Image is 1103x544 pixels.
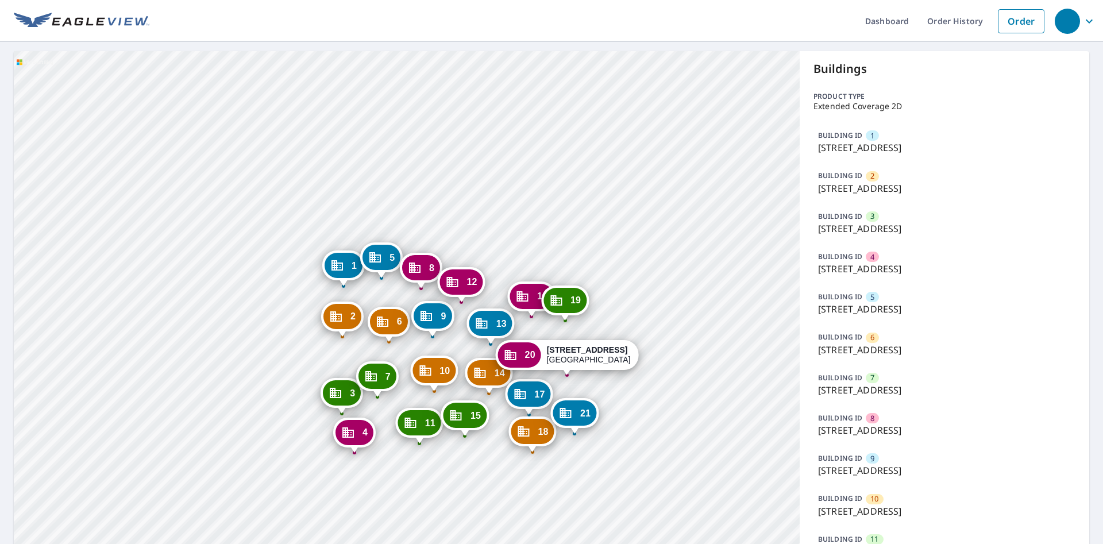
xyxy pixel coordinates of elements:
[870,413,874,424] span: 8
[870,130,874,141] span: 1
[505,379,553,415] div: Dropped pin, building 17, Commercial property, 5503 Pine Forest Ct Tampa, FL 33615
[496,319,507,328] span: 13
[389,253,395,262] span: 5
[818,130,862,140] p: BUILDING ID
[496,340,639,376] div: Dropped pin, building 20, Commercial property, 5602 Wood Forest Dr Tampa, FL 33615
[396,408,443,443] div: Dropped pin, building 11, Commercial property, 5515 Forest Haven Cir Tampa, FL 33615
[411,301,454,337] div: Dropped pin, building 9, Commercial property, 8301 Oak Forest Ct Tampa, FL 33615
[580,409,591,418] span: 21
[818,262,1071,276] p: [STREET_ADDRESS]
[470,411,481,420] span: 15
[467,308,515,344] div: Dropped pin, building 13, Commercial property, 5625 Forest Haven Cir Tampa, FL 33615
[870,372,874,383] span: 7
[538,427,548,436] span: 18
[547,345,631,365] div: [GEOGRAPHIC_DATA]
[818,332,862,342] p: BUILDING ID
[508,281,556,317] div: Dropped pin, building 16, Commercial property, 5633 Forest Haven Cir Tampa, FL 33615
[322,250,365,286] div: Dropped pin, building 1, Commercial property, 5605 Forest Haven Cir Tampa, FL 33615
[818,383,1071,397] p: [STREET_ADDRESS]
[537,292,547,300] span: 16
[321,378,363,414] div: Dropped pin, building 3, Commercial property, 5527 Forest Haven Cir Tampa, FL 33615
[441,312,446,321] span: 9
[467,277,477,286] span: 12
[438,267,485,303] div: Dropped pin, building 12, Commercial property, 5619 Forest Haven Cir Tampa, FL 33615
[818,252,862,261] p: BUILDING ID
[813,102,1075,111] p: Extended Coverage 2D
[439,366,450,375] span: 10
[818,504,1071,518] p: [STREET_ADDRESS]
[551,398,599,434] div: Dropped pin, building 21, Commercial property, 5512 Wood Forest Dr Tampa, FL 33615
[525,350,535,359] span: 20
[350,389,355,398] span: 3
[870,493,878,504] span: 10
[813,60,1075,78] p: Buildings
[818,182,1071,195] p: [STREET_ADDRESS]
[818,292,862,302] p: BUILDING ID
[410,356,458,391] div: Dropped pin, building 10, Commercial property, 8300 Oak Forest Ct Tampa, FL 33615
[356,361,399,397] div: Dropped pin, building 7, Commercial property, 8308 Oak Forest Ct Tampa, FL 33615
[870,252,874,263] span: 4
[362,428,368,437] span: 4
[14,13,149,30] img: EV Logo
[818,534,862,544] p: BUILDING ID
[870,332,874,343] span: 6
[818,141,1071,155] p: [STREET_ADDRESS]
[998,9,1044,33] a: Order
[400,253,442,288] div: Dropped pin, building 8, Commercial property, 5617 Forest Haven Cir Tampa, FL 33615
[352,261,357,270] span: 1
[818,211,862,221] p: BUILDING ID
[870,211,874,222] span: 3
[425,419,435,427] span: 11
[818,302,1071,316] p: [STREET_ADDRESS]
[818,373,862,383] p: BUILDING ID
[508,416,556,452] div: Dropped pin, building 18, Commercial property, 5501 Forest Haven Cir Tampa, FL 33615
[397,317,402,326] span: 6
[818,423,1071,437] p: [STREET_ADDRESS]
[368,307,410,342] div: Dropped pin, building 6, Commercial property, 8305 Oak Forest Ct Tampa, FL 33615
[818,222,1071,236] p: [STREET_ADDRESS]
[360,242,403,278] div: Dropped pin, building 5, Commercial property, 5613 Forest Haven Cir Tampa, FL 33615
[547,345,628,354] strong: [STREET_ADDRESS]
[818,171,862,180] p: BUILDING ID
[570,296,581,304] span: 19
[818,413,862,423] p: BUILDING ID
[321,302,364,337] div: Dropped pin, building 2, Commercial property, 5601 Forest Haven Cir Tampa, FL 33615
[441,400,489,436] div: Dropped pin, building 15, Commercial property, 5502 Pine Forest Ct Tampa, FL 33615
[818,493,862,503] p: BUILDING ID
[818,464,1071,477] p: [STREET_ADDRESS]
[495,369,505,377] span: 14
[429,264,434,272] span: 8
[350,312,356,321] span: 2
[465,358,513,393] div: Dropped pin, building 14, Commercial property, 5508 Pine Forest Ct Tampa, FL 33615
[818,343,1071,357] p: [STREET_ADDRESS]
[870,171,874,182] span: 2
[385,372,391,381] span: 7
[870,292,874,303] span: 5
[818,453,862,463] p: BUILDING ID
[541,285,589,321] div: Dropped pin, building 19, Commercial property, 5635 Forest Haven Cir Tampa, FL 33615
[333,418,376,453] div: Dropped pin, building 4, Commercial property, 5525 Forest Haven Cir Tampa, FL 33615
[813,91,1075,102] p: Product type
[870,453,874,464] span: 9
[534,390,545,399] span: 17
